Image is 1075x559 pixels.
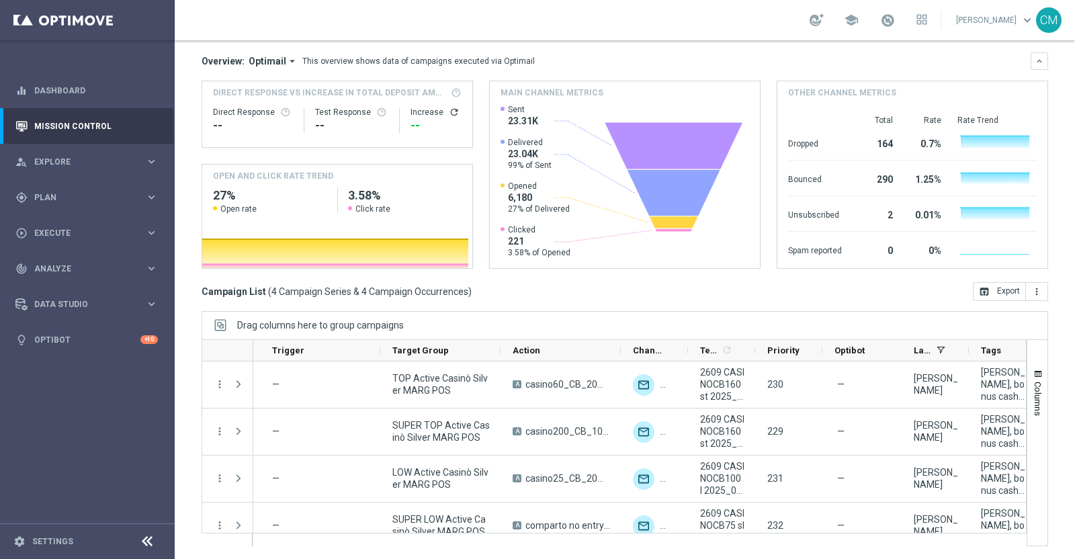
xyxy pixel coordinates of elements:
h4: Other channel metrics [788,87,896,99]
div: play_circle_outline Execute keyboard_arrow_right [15,228,159,239]
div: Rate [909,115,941,126]
i: refresh [722,345,732,355]
span: — [272,473,279,484]
div: Dashboard [15,73,158,108]
div: Data Studio [15,298,145,310]
span: — [272,379,279,390]
a: Mission Control [34,108,158,144]
h2: 3.58% [348,187,462,204]
span: SUPER LOW Active Casinò Silver MARG POS [392,513,490,537]
div: Optibot [15,322,158,357]
a: [PERSON_NAME]keyboard_arrow_down [955,10,1036,30]
button: track_changes Analyze keyboard_arrow_right [15,263,159,274]
span: 221 [508,235,570,247]
a: Settings [32,537,73,546]
span: 4 Campaign Series & 4 Campaign Occurrences [271,286,468,298]
i: open_in_browser [979,286,990,297]
div: +10 [140,335,158,344]
div: Dropped [788,132,842,153]
div: Increase [411,107,462,118]
div: CM [1036,7,1062,33]
span: Opened [508,181,570,191]
span: cb perso, bonus cash, up-selling, talent, casino [981,413,1025,449]
span: Execute [34,229,145,237]
span: TOP Active Casinò Silver MARG POS [392,372,490,396]
i: track_changes [15,263,28,275]
span: comparto no entry_25%upto75 [525,519,610,531]
span: ( [268,286,271,298]
span: — [272,426,279,437]
img: Optimail [633,515,654,537]
div: Press SPACE to select this row. [202,456,253,503]
a: Dashboard [34,73,158,108]
span: 3.58% of Opened [508,247,570,258]
span: 232 [767,520,783,531]
div: Data Studio keyboard_arrow_right [15,299,159,310]
div: Email [660,374,681,396]
i: equalizer [15,85,28,97]
span: Trigger [272,345,304,355]
span: 2609 CASINOCB100 l 2025_09_26 [700,460,744,497]
i: keyboard_arrow_right [145,226,158,239]
i: more_vert [214,519,226,531]
span: 231 [767,473,783,484]
h3: Overview: [202,55,245,67]
button: more_vert [214,425,226,437]
span: 229 [767,426,783,437]
div: Mission Control [15,121,159,132]
i: keyboard_arrow_right [145,191,158,204]
span: school [844,13,859,28]
i: person_search [15,156,28,168]
button: more_vert [214,472,226,484]
span: 2609 CASINOCB75 sl 2025_09_26 [700,507,744,544]
span: — [272,520,279,531]
span: Optibot [834,345,865,355]
div: -- [315,118,389,134]
div: Direct Response [213,107,293,118]
span: Plan [34,193,145,202]
div: 0% [909,239,941,260]
span: A [513,474,521,482]
i: play_circle_outline [15,227,28,239]
span: Columns [1033,382,1043,416]
span: 27% of Delivered [508,204,570,214]
div: -- [213,118,293,134]
span: — [837,472,845,484]
span: cb perso, bonus cash, up-selling, talent, casino [981,366,1025,402]
div: radina yordanova [914,466,958,490]
div: Press SPACE to select this row. [202,408,253,456]
span: 99% of Sent [508,160,552,171]
div: Test Response [315,107,389,118]
div: gps_fixed Plan keyboard_arrow_right [15,192,159,203]
span: Action [513,345,540,355]
span: A [513,521,521,529]
i: keyboard_arrow_right [145,298,158,310]
div: 290 [858,167,893,189]
button: equalizer Dashboard [15,85,159,96]
div: 0.7% [909,132,941,153]
h2: 27% [213,187,327,204]
div: radina yordanova [914,513,958,537]
span: Templates [700,345,720,355]
span: Data Studio [34,300,145,308]
span: A [513,427,521,435]
span: Calculate column [720,343,732,357]
span: casino60_CB_20%upto180 [525,378,610,390]
i: keyboard_arrow_right [145,262,158,275]
button: person_search Explore keyboard_arrow_right [15,157,159,167]
button: more_vert [214,378,226,390]
img: Email [660,421,681,443]
img: Optimail [633,468,654,490]
img: Optimail [633,421,654,443]
div: Bounced [788,167,842,189]
i: more_vert [1031,286,1042,297]
i: gps_fixed [15,191,28,204]
i: keyboard_arrow_right [145,155,158,168]
div: 2 [858,203,893,224]
div: Plan [15,191,145,204]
